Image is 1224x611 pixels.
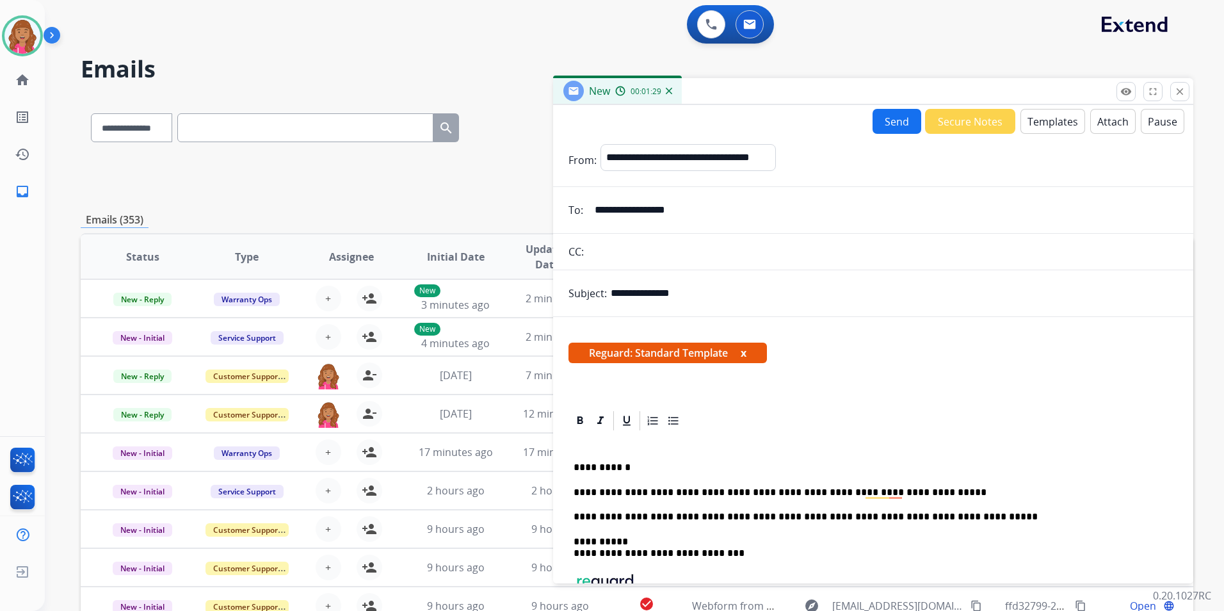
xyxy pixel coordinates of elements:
[421,298,490,312] span: 3 minutes ago
[235,249,259,265] span: Type
[617,411,636,430] div: Underline
[523,445,597,459] span: 17 minutes ago
[568,244,584,259] p: CC:
[113,523,172,537] span: New - Initial
[427,560,485,574] span: 9 hours ago
[316,478,341,503] button: +
[214,293,280,306] span: Warranty Ops
[113,408,172,421] span: New - Reply
[81,212,149,228] p: Emails (353)
[316,555,341,580] button: +
[925,109,1015,134] button: Secure Notes
[362,444,377,460] mat-icon: person_add
[316,516,341,542] button: +
[113,293,172,306] span: New - Reply
[15,110,30,125] mat-icon: list_alt
[421,336,490,350] span: 4 minutes ago
[568,343,767,363] span: Reguard: Standard Template
[113,446,172,460] span: New - Initial
[1174,86,1186,97] mat-icon: close
[113,331,172,345] span: New - Initial
[1020,109,1085,134] button: Templates
[362,560,377,575] mat-icon: person_add
[362,521,377,537] mat-icon: person_add
[211,485,284,498] span: Service Support
[316,324,341,350] button: +
[1147,86,1159,97] mat-icon: fullscreen
[316,286,341,311] button: +
[568,152,597,168] p: From:
[873,109,921,134] button: Send
[316,363,341,389] img: agent-avatar
[325,483,331,498] span: +
[362,406,377,421] mat-icon: person_remove
[4,18,40,54] img: avatar
[631,86,661,97] span: 00:01:29
[126,249,159,265] span: Status
[113,485,172,498] span: New - Initial
[531,560,589,574] span: 9 hours ago
[1153,588,1211,603] p: 0.20.1027RC
[362,368,377,383] mat-icon: person_remove
[414,284,440,297] p: New
[440,368,472,382] span: [DATE]
[325,329,331,345] span: +
[15,72,30,88] mat-icon: home
[316,401,341,428] img: agent-avatar
[643,411,663,430] div: Ordered List
[440,407,472,421] span: [DATE]
[325,291,331,306] span: +
[568,286,607,301] p: Subject:
[531,484,589,498] span: 2 hours ago
[591,411,610,430] div: Italic
[589,84,610,98] span: New
[427,249,485,265] span: Initial Date
[15,184,30,199] mat-icon: inbox
[1141,109,1184,134] button: Pause
[523,407,597,421] span: 12 minutes ago
[205,562,289,575] span: Customer Support
[519,241,576,272] span: Updated Date
[214,446,280,460] span: Warranty Ops
[741,345,746,361] button: x
[427,484,485,498] span: 2 hours ago
[427,522,485,536] span: 9 hours ago
[1090,109,1136,134] button: Attach
[362,329,377,345] mat-icon: person_add
[570,411,590,430] div: Bold
[526,330,594,344] span: 2 minutes ago
[531,522,589,536] span: 9 hours ago
[362,291,377,306] mat-icon: person_add
[329,249,374,265] span: Assignee
[664,411,683,430] div: Bullet List
[325,444,331,460] span: +
[414,323,440,336] p: New
[439,120,454,136] mat-icon: search
[205,408,289,421] span: Customer Support
[205,523,289,537] span: Customer Support
[325,560,331,575] span: +
[316,439,341,465] button: +
[211,331,284,345] span: Service Support
[15,147,30,162] mat-icon: history
[113,370,172,383] span: New - Reply
[419,445,493,459] span: 17 minutes ago
[81,56,1193,82] h2: Emails
[113,562,172,575] span: New - Initial
[1120,86,1132,97] mat-icon: remove_red_eye
[325,521,331,537] span: +
[205,370,289,383] span: Customer Support
[526,368,594,382] span: 7 minutes ago
[526,291,594,305] span: 2 minutes ago
[568,202,583,218] p: To:
[362,483,377,498] mat-icon: person_add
